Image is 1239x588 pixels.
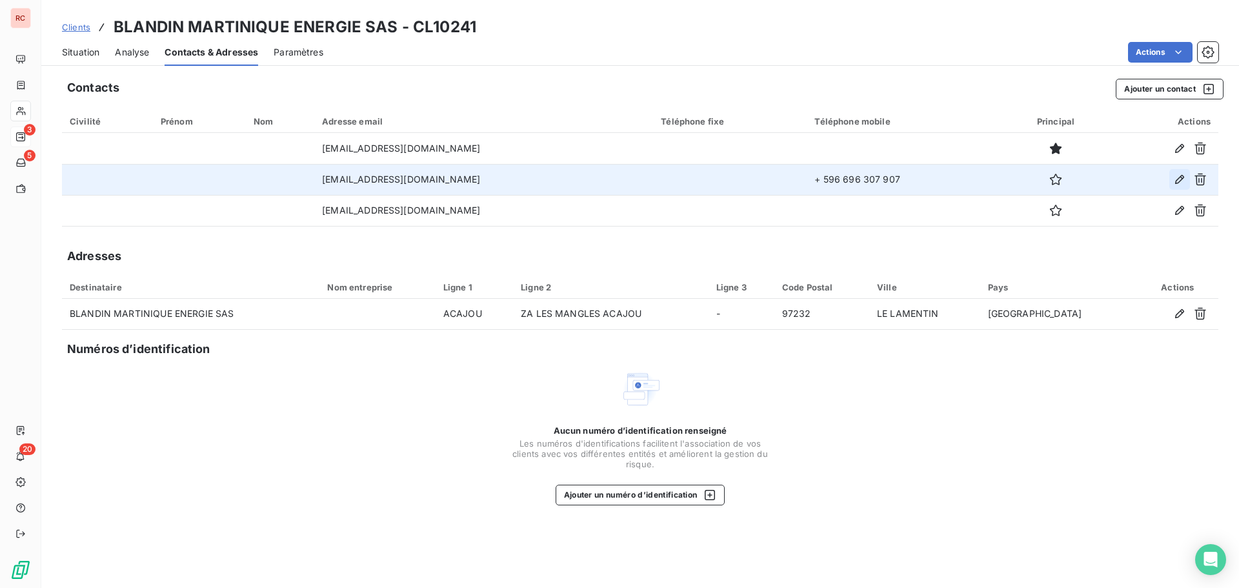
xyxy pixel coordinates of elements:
[24,124,35,136] span: 3
[1128,42,1193,63] button: Actions
[869,299,980,330] td: LE LAMENTIN
[62,299,319,330] td: BLANDIN MARTINIQUE ENERGIE SAS
[1115,116,1211,127] div: Actions
[314,133,653,164] td: [EMAIL_ADDRESS][DOMAIN_NAME]
[115,46,149,59] span: Analyse
[67,79,119,97] h5: Contacts
[877,282,972,292] div: Ville
[511,438,769,469] span: Les numéros d'identifications facilitent l'association de vos clients avec vos différentes entité...
[774,299,869,330] td: 97232
[114,15,476,39] h3: BLANDIN MARTINIQUE ENERGIE SAS - CL10241
[70,282,312,292] div: Destinataire
[19,443,35,455] span: 20
[327,282,427,292] div: Nom entreprise
[314,195,653,226] td: [EMAIL_ADDRESS][DOMAIN_NAME]
[274,46,323,59] span: Paramètres
[314,164,653,195] td: [EMAIL_ADDRESS][DOMAIN_NAME]
[556,485,725,505] button: Ajouter un numéro d’identification
[10,8,31,28] div: RC
[62,21,90,34] a: Clients
[988,282,1129,292] div: Pays
[436,299,513,330] td: ACAJOU
[443,282,505,292] div: Ligne 1
[661,116,799,127] div: Téléphone fixe
[62,22,90,32] span: Clients
[70,116,145,127] div: Civilité
[814,116,996,127] div: Téléphone mobile
[807,164,1003,195] td: + 596 696 307 907
[709,299,774,330] td: -
[1195,544,1226,575] div: Open Intercom Messenger
[554,425,727,436] span: Aucun numéro d’identification renseigné
[165,46,258,59] span: Contacts & Adresses
[67,247,121,265] h5: Adresses
[1116,79,1224,99] button: Ajouter un contact
[980,299,1137,330] td: [GEOGRAPHIC_DATA]
[782,282,861,292] div: Code Postal
[1012,116,1100,127] div: Principal
[24,150,35,161] span: 5
[716,282,767,292] div: Ligne 3
[619,369,661,410] img: Empty state
[513,299,709,330] td: ZA LES MANGLES ACAJOU
[1145,282,1211,292] div: Actions
[62,46,99,59] span: Situation
[254,116,307,127] div: Nom
[161,116,238,127] div: Prénom
[521,282,701,292] div: Ligne 2
[10,560,31,580] img: Logo LeanPay
[67,340,210,358] h5: Numéros d’identification
[322,116,645,127] div: Adresse email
